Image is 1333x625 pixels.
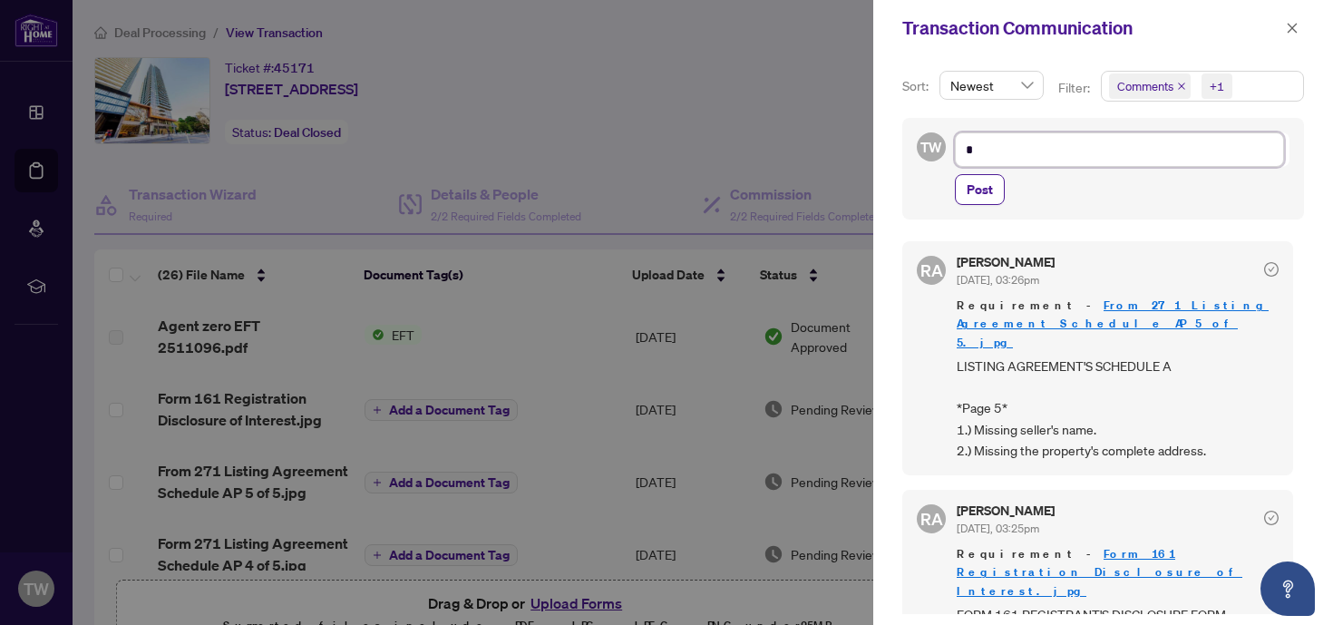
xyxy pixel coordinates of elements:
[1058,78,1093,98] p: Filter:
[957,356,1279,462] span: LISTING AGREEMENT'S SCHEDULE A *Page 5* 1.) Missing seller's name. 2.) Missing the property's com...
[957,297,1279,351] span: Requirement -
[920,136,942,158] span: TW
[1260,562,1315,616] button: Open asap
[957,522,1039,535] span: [DATE], 03:25pm
[950,72,1033,99] span: Newest
[955,174,1005,205] button: Post
[957,504,1055,517] h5: [PERSON_NAME]
[1109,73,1191,99] span: Comments
[957,273,1039,287] span: [DATE], 03:26pm
[957,256,1055,269] h5: [PERSON_NAME]
[1210,77,1224,95] div: +1
[920,506,943,532] span: RA
[957,545,1279,600] span: Requirement -
[1286,22,1299,34] span: close
[902,76,932,96] p: Sort:
[1117,77,1173,95] span: Comments
[957,546,1242,598] a: Form 161 Registration Disclosure of Interest.jpg
[920,258,943,283] span: RA
[957,298,1269,349] a: From 271 Listing Agreement Schedule AP 5 of 5.jpg
[902,15,1280,42] div: Transaction Communication
[1264,262,1279,277] span: check-circle
[1177,82,1186,91] span: close
[1264,511,1279,525] span: check-circle
[967,175,993,204] span: Post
